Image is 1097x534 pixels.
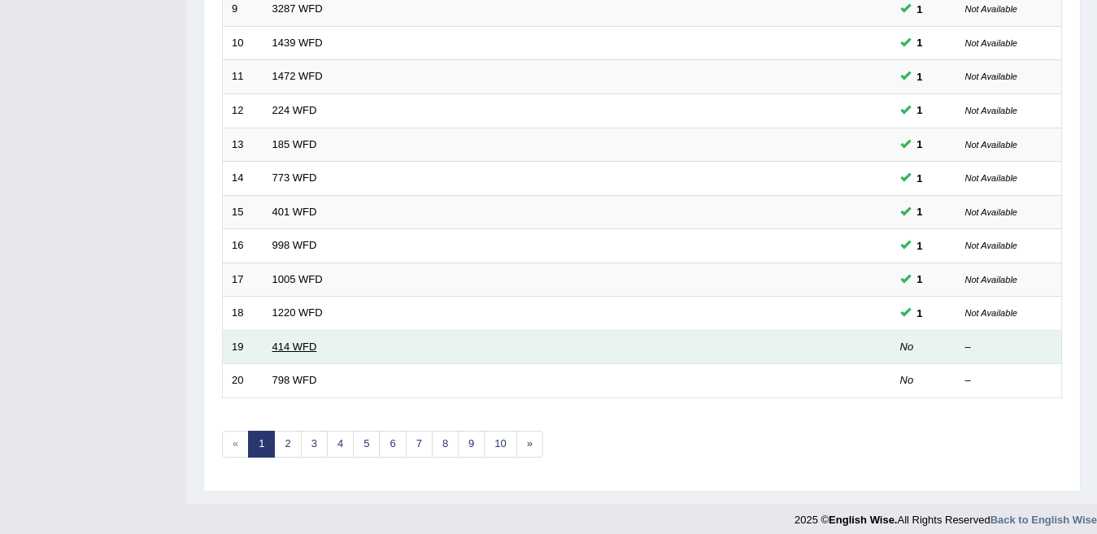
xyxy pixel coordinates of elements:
[379,431,406,458] a: 6
[484,431,516,458] a: 10
[223,297,263,331] td: 18
[272,2,323,15] a: 3287 WFD
[223,364,263,398] td: 20
[900,341,914,353] em: No
[272,37,323,49] a: 1439 WFD
[965,275,1017,284] small: Not Available
[272,104,317,116] a: 224 WFD
[223,263,263,297] td: 17
[432,431,459,458] a: 8
[911,237,929,254] span: You can still take this question
[223,26,263,60] td: 10
[965,173,1017,183] small: Not Available
[911,271,929,288] span: You can still take this question
[794,504,1097,527] div: 2025 © All Rights Reserved
[272,273,323,285] a: 1005 WFD
[965,140,1017,150] small: Not Available
[911,68,929,85] span: You can still take this question
[900,374,914,386] em: No
[965,340,1053,355] div: –
[406,431,433,458] a: 7
[223,330,263,364] td: 19
[965,373,1053,389] div: –
[223,60,263,94] td: 11
[829,514,897,526] strong: English Wise.
[272,341,317,353] a: 414 WFD
[272,306,323,319] a: 1220 WFD
[223,128,263,162] td: 13
[223,229,263,263] td: 16
[911,203,929,220] span: You can still take this question
[223,162,263,196] td: 14
[965,72,1017,81] small: Not Available
[272,138,317,150] a: 185 WFD
[990,514,1097,526] a: Back to English Wise
[965,207,1017,217] small: Not Available
[223,93,263,128] td: 12
[965,38,1017,48] small: Not Available
[274,431,301,458] a: 2
[327,431,354,458] a: 4
[911,34,929,51] span: You can still take this question
[301,431,328,458] a: 3
[272,171,317,184] a: 773 WFD
[458,431,485,458] a: 9
[911,305,929,322] span: You can still take this question
[911,1,929,18] span: You can still take this question
[223,195,263,229] td: 15
[516,431,543,458] a: »
[911,102,929,119] span: You can still take this question
[248,431,275,458] a: 1
[272,206,317,218] a: 401 WFD
[965,308,1017,318] small: Not Available
[911,170,929,187] span: You can still take this question
[911,136,929,153] span: You can still take this question
[965,4,1017,14] small: Not Available
[272,374,317,386] a: 798 WFD
[272,239,317,251] a: 998 WFD
[965,106,1017,115] small: Not Available
[222,431,249,458] span: «
[965,241,1017,250] small: Not Available
[272,70,323,82] a: 1472 WFD
[353,431,380,458] a: 5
